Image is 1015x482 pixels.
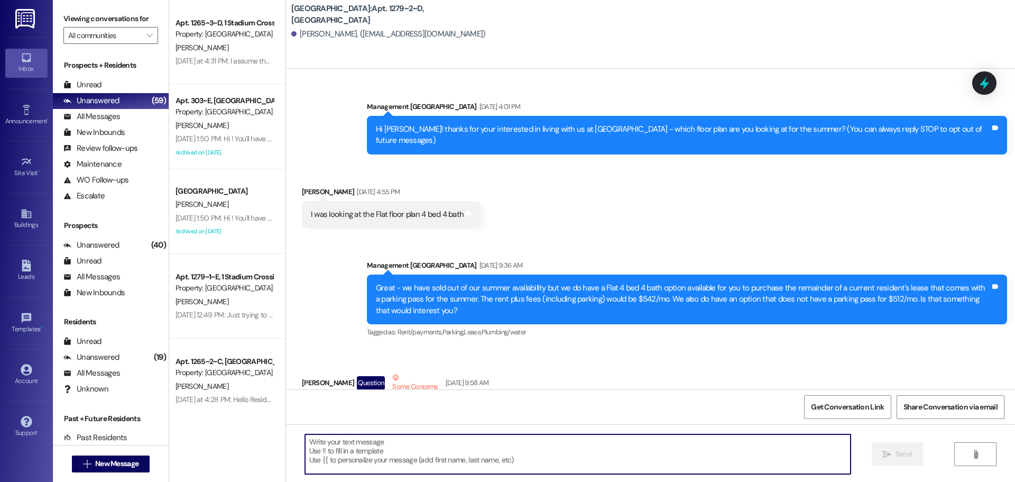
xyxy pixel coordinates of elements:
[53,316,169,328] div: Residents
[176,199,228,209] span: [PERSON_NAME]
[367,101,1007,116] div: Management [GEOGRAPHIC_DATA]
[63,95,119,106] div: Unanswered
[176,134,814,143] div: [DATE] 1:50 PM: Hi ! You'll have an email coming to you soon from Catalyst Property Management! I...
[72,456,150,472] button: New Message
[176,17,273,29] div: Apt. 1265~3~D, 1 Stadium Crossing Guarantors
[174,146,274,159] div: Archived on [DATE]
[63,159,122,170] div: Maintenance
[95,458,139,469] span: New Message
[176,367,273,378] div: Property: [GEOGRAPHIC_DATA]
[5,413,48,441] a: Support
[482,328,527,337] span: Plumbing/water
[63,143,137,154] div: Review follow-ups
[146,31,152,40] i: 
[302,186,481,201] div: [PERSON_NAME]
[53,413,169,424] div: Past + Future Residents
[811,402,884,413] span: Get Conversation Link
[53,220,169,231] div: Prospects
[63,190,105,202] div: Escalate
[398,328,442,337] span: Rent/payments ,
[176,283,273,294] div: Property: [GEOGRAPHIC_DATA]
[83,460,91,468] i: 
[443,377,489,388] div: [DATE] 9:58 AM
[38,168,40,175] span: •
[972,450,980,459] i: 
[5,205,48,233] a: Buildings
[63,127,125,138] div: New Inbounds
[176,29,273,40] div: Property: [GEOGRAPHIC_DATA]
[63,271,120,283] div: All Messages
[5,153,48,181] a: Site Visit •
[5,257,48,285] a: Leads
[390,372,440,394] div: Some Concerns
[63,240,119,251] div: Unanswered
[872,442,923,466] button: Send
[63,384,108,395] div: Unknown
[903,402,998,413] span: Share Conversation via email
[174,225,274,238] div: Archived on [DATE]
[464,328,481,337] span: Lease ,
[63,11,158,27] label: Viewing conversations for
[151,349,169,366] div: (19)
[376,124,990,147] div: Hi [PERSON_NAME]! thanks for your interested in living with us at [GEOGRAPHIC_DATA] - which floor...
[176,381,228,391] span: [PERSON_NAME]
[897,395,1004,419] button: Share Conversation via email
[5,361,48,389] a: Account
[63,352,119,363] div: Unanswered
[367,260,1007,275] div: Management [GEOGRAPHIC_DATA]
[176,297,228,306] span: [PERSON_NAME]
[354,186,400,197] div: [DATE] 4:55 PM
[176,271,273,283] div: Apt. 1279~1~E, 1 Stadium Crossing Guarantors
[176,186,273,197] div: [GEOGRAPHIC_DATA]
[63,256,101,267] div: Unread
[442,328,464,337] span: Parking ,
[63,111,120,122] div: All Messages
[63,175,128,186] div: WO Follow-ups
[311,209,464,220] div: I was looking at the Flat floor plan 4 bed 4 bath
[63,287,125,298] div: New Inbounds
[5,49,48,77] a: Inbox
[176,121,228,130] span: [PERSON_NAME]
[68,27,141,44] input: All communities
[5,309,48,338] a: Templates •
[15,9,37,29] img: ResiDesk Logo
[47,116,49,123] span: •
[63,368,120,379] div: All Messages
[41,324,42,331] span: •
[176,106,273,117] div: Property: [GEOGRAPHIC_DATA]
[176,95,273,106] div: Apt. 303~E, [GEOGRAPHIC_DATA]
[63,432,127,443] div: Past Residents
[477,101,521,112] div: [DATE] 4:01 PM
[63,79,101,90] div: Unread
[804,395,891,419] button: Get Conversation Link
[149,237,169,253] div: (40)
[367,324,1007,340] div: Tagged as:
[291,29,486,40] div: [PERSON_NAME]. ([EMAIL_ADDRESS][DOMAIN_NAME])
[176,213,814,223] div: [DATE] 1:50 PM: Hi ! You'll have an email coming to you soon from Catalyst Property Management! I...
[302,372,922,398] div: [PERSON_NAME]
[149,93,169,109] div: (59)
[176,356,273,367] div: Apt. 1265~2~C, [GEOGRAPHIC_DATA]
[477,260,523,271] div: [DATE] 9:36 AM
[883,450,891,459] i: 
[376,283,990,316] div: Great - we have sold out of our summer availability but we do have a Flat 4 bed 4 bath option ava...
[176,43,228,52] span: [PERSON_NAME]
[357,376,385,389] div: Question
[53,60,169,71] div: Prospects + Residents
[291,3,503,26] b: [GEOGRAPHIC_DATA]: Apt. 1279~2~D, [GEOGRAPHIC_DATA]
[63,336,101,347] div: Unread
[176,56,335,66] div: [DATE] at 4:31 PM: I assume that is from your housing
[896,449,912,460] span: Send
